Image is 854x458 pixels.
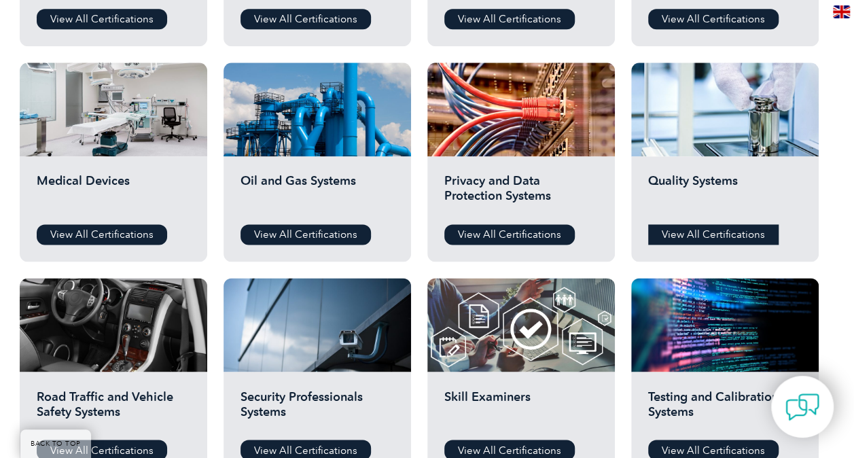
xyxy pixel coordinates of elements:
h2: Testing and Calibration Systems [648,389,802,429]
a: View All Certifications [648,224,779,245]
h2: Privacy and Data Protection Systems [444,173,598,214]
a: View All Certifications [444,9,575,29]
h2: Skill Examiners [444,389,598,429]
a: View All Certifications [444,224,575,245]
h2: Oil and Gas Systems [241,173,394,214]
h2: Medical Devices [37,173,190,214]
a: BACK TO TOP [20,429,91,458]
a: View All Certifications [37,9,167,29]
img: contact-chat.png [785,390,819,424]
a: View All Certifications [241,224,371,245]
a: View All Certifications [37,224,167,245]
a: View All Certifications [648,9,779,29]
a: View All Certifications [241,9,371,29]
img: en [833,5,850,18]
h2: Security Professionals Systems [241,389,394,429]
h2: Quality Systems [648,173,802,214]
h2: Road Traffic and Vehicle Safety Systems [37,389,190,429]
